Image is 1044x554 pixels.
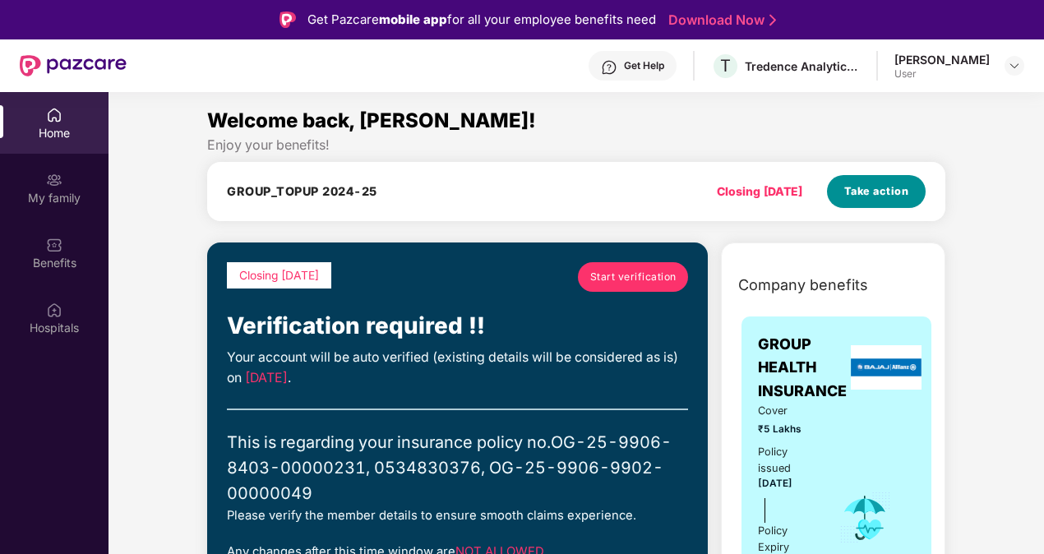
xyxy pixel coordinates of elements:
[20,55,127,76] img: New Pazcare Logo
[738,274,868,297] span: Company benefits
[894,52,990,67] div: [PERSON_NAME]
[769,12,776,29] img: Stroke
[758,478,792,489] span: [DATE]
[307,10,656,30] div: Get Pazcare for all your employee benefits need
[758,444,816,477] div: Policy issued
[894,67,990,81] div: User
[227,348,688,389] div: Your account will be auto verified (existing details will be considered as is) on .
[227,506,688,525] div: Please verify the member details to ensure smooth claims experience.
[279,12,296,28] img: Logo
[851,345,922,390] img: insurerLogo
[668,12,771,29] a: Download Now
[758,422,816,437] span: ₹5 Lakhs
[758,333,847,403] span: GROUP HEALTH INSURANCE
[239,269,319,282] span: Closing [DATE]
[758,403,816,419] span: Cover
[1008,59,1021,72] img: svg+xml;base64,PHN2ZyBpZD0iRHJvcGRvd24tMzJ4MzIiIHhtbG5zPSJodHRwOi8vd3d3LnczLm9yZy8yMDAwL3N2ZyIgd2...
[578,262,688,292] a: Start verification
[717,182,802,201] div: Closing [DATE]
[838,491,892,545] img: icon
[46,237,62,253] img: svg+xml;base64,PHN2ZyBpZD0iQmVuZWZpdHMiIHhtbG5zPSJodHRwOi8vd3d3LnczLm9yZy8yMDAwL3N2ZyIgd2lkdGg9Ij...
[46,302,62,318] img: svg+xml;base64,PHN2ZyBpZD0iSG9zcGl0YWxzIiB4bWxucz0iaHR0cDovL3d3dy53My5vcmcvMjAwMC9zdmciIHdpZHRoPS...
[207,108,536,132] span: Welcome back, [PERSON_NAME]!
[844,183,909,200] span: Take action
[379,12,447,27] strong: mobile app
[720,56,731,76] span: T
[46,172,62,188] img: svg+xml;base64,PHN2ZyB3aWR0aD0iMjAiIGhlaWdodD0iMjAiIHZpZXdCb3g9IjAgMCAyMCAyMCIgZmlsbD0ibm9uZSIgeG...
[46,107,62,123] img: svg+xml;base64,PHN2ZyBpZD0iSG9tZSIgeG1sbnM9Imh0dHA6Ly93d3cudzMub3JnLzIwMDAvc3ZnIiB3aWR0aD0iMjAiIG...
[624,59,664,72] div: Get Help
[745,58,860,74] div: Tredence Analytics Solutions Private Limited
[227,308,688,344] div: Verification required !!
[227,430,688,506] div: This is regarding your insurance policy no. OG-25-9906-8403-00000231, 0534830376, OG-25-9906-9902...
[827,175,926,208] button: Take action
[227,183,377,200] h4: GROUP_TOPUP 2024-25
[207,136,945,154] div: Enjoy your benefits!
[245,370,288,385] span: [DATE]
[601,59,617,76] img: svg+xml;base64,PHN2ZyBpZD0iSGVscC0zMngzMiIgeG1sbnM9Imh0dHA6Ly93d3cudzMub3JnLzIwMDAvc3ZnIiB3aWR0aD...
[590,269,677,284] span: Start verification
